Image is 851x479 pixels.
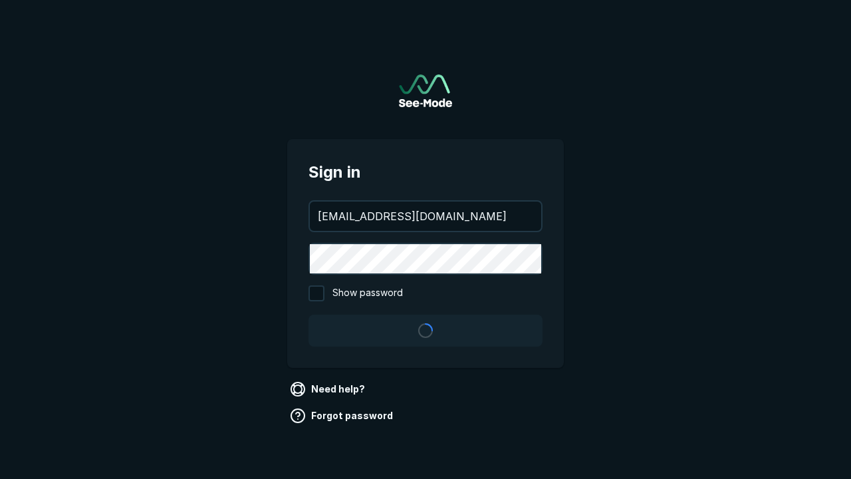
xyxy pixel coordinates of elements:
input: your@email.com [310,202,541,231]
a: Need help? [287,379,370,400]
span: Sign in [308,160,543,184]
span: Show password [332,285,403,301]
img: See-Mode Logo [399,75,452,107]
a: Go to sign in [399,75,452,107]
a: Forgot password [287,405,398,426]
